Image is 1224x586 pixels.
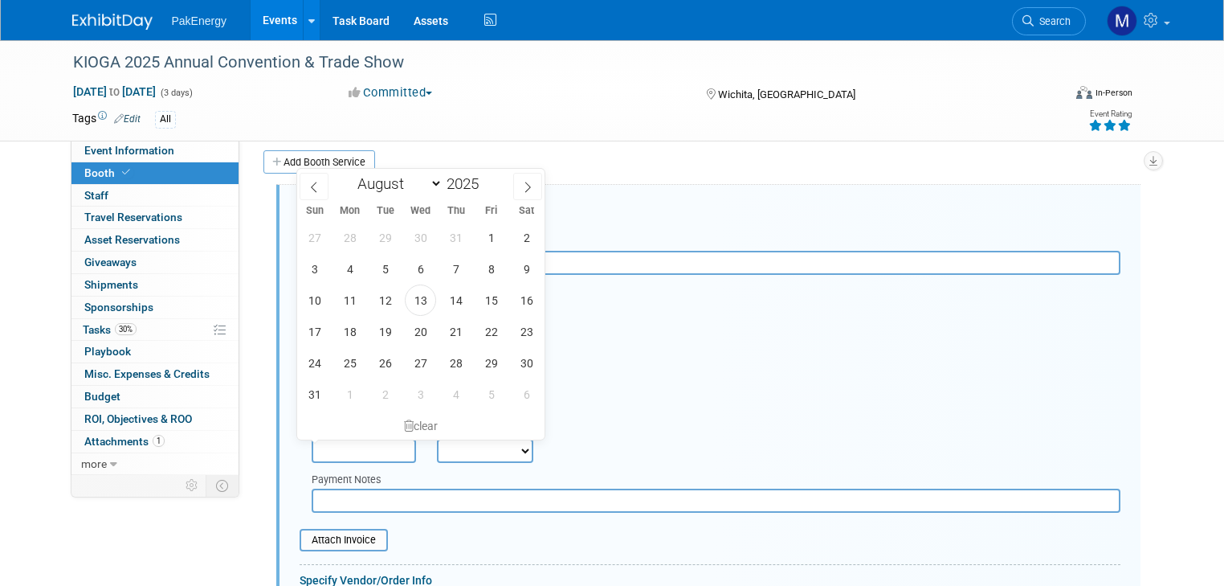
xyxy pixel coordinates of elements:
[72,84,157,99] span: [DATE] [DATE]
[71,408,239,430] a: ROI, Objectives & ROO
[511,285,542,316] span: August 16, 2025
[159,88,193,98] span: (3 days)
[475,222,507,253] span: August 1, 2025
[71,229,239,251] a: Asset Reservations
[71,185,239,207] a: Staff
[297,206,333,216] span: Sun
[178,475,206,496] td: Personalize Event Tab Strip
[343,84,439,101] button: Committed
[1012,7,1086,35] a: Search
[84,412,192,425] span: ROI, Objectives & ROO
[122,168,130,177] i: Booth reservation complete
[403,206,439,216] span: Wed
[1088,110,1132,118] div: Event Rating
[369,316,401,347] span: August 19, 2025
[509,206,545,216] span: Sat
[71,140,239,162] a: Event Information
[334,222,365,253] span: July 28, 2025
[71,162,239,184] a: Booth
[71,297,239,318] a: Sponsorships
[1076,86,1092,99] img: Format-Inperson.png
[511,222,542,253] span: August 2, 2025
[107,85,122,98] span: to
[334,285,365,316] span: August 11, 2025
[84,144,174,157] span: Event Information
[405,379,436,410] span: September 3, 2025
[71,453,239,475] a: more
[334,316,365,347] span: August 18, 2025
[443,174,491,193] input: Year
[475,379,507,410] span: September 5, 2025
[71,363,239,385] a: Misc. Expenses & Credits
[369,285,401,316] span: August 12, 2025
[84,367,210,380] span: Misc. Expenses & Credits
[334,347,365,379] span: August 25, 2025
[299,253,330,285] span: August 3, 2025
[84,211,182,223] span: Travel Reservations
[72,14,153,30] img: ExhibitDay
[718,88,855,100] span: Wichita, [GEOGRAPHIC_DATA]
[474,206,509,216] span: Fri
[440,347,471,379] span: August 28, 2025
[1107,6,1137,36] img: Mary Walker
[297,412,545,440] div: clear
[71,386,239,408] a: Budget
[71,431,239,453] a: Attachments1
[71,341,239,363] a: Playbook
[300,229,1120,251] div: Description (optional)
[405,316,436,347] span: August 20, 2025
[369,253,401,285] span: August 5, 2025
[976,84,1132,108] div: Event Format
[114,113,141,125] a: Edit
[84,256,137,268] span: Giveaways
[84,435,165,448] span: Attachments
[440,253,471,285] span: August 7, 2025
[368,206,403,216] span: Tue
[155,111,176,128] div: All
[299,222,330,253] span: July 27, 2025
[334,253,365,285] span: August 4, 2025
[475,253,507,285] span: August 8, 2025
[84,189,108,202] span: Staff
[84,390,120,403] span: Budget
[300,333,1120,348] div: Cost:
[71,274,239,296] a: Shipments
[405,222,436,253] span: July 30, 2025
[1095,87,1132,99] div: In-Person
[83,323,137,336] span: Tasks
[405,253,436,285] span: August 6, 2025
[71,207,239,228] a: Travel Reservations
[369,347,401,379] span: August 26, 2025
[511,347,542,379] span: August 30, 2025
[299,285,330,316] span: August 10, 2025
[312,473,1120,489] div: Payment Notes
[67,48,1042,77] div: KIOGA 2025 Annual Convention & Trade Show
[475,347,507,379] span: August 29, 2025
[475,316,507,347] span: August 22, 2025
[263,150,375,174] a: Add Booth Service
[72,110,141,129] td: Tags
[299,316,330,347] span: August 17, 2025
[440,285,471,316] span: August 14, 2025
[299,379,330,410] span: August 31, 2025
[333,206,368,216] span: Mon
[475,285,507,316] span: August 15, 2025
[84,278,138,291] span: Shipments
[350,174,443,194] select: Month
[84,233,180,246] span: Asset Reservations
[440,222,471,253] span: July 31, 2025
[172,14,226,27] span: PakEnergy
[511,253,542,285] span: August 9, 2025
[439,206,474,216] span: Thu
[369,222,401,253] span: July 29, 2025
[440,379,471,410] span: September 4, 2025
[84,345,131,358] span: Playbook
[440,316,471,347] span: August 21, 2025
[206,475,239,496] td: Toggle Event Tabs
[84,166,133,179] span: Booth
[84,301,153,313] span: Sponsorships
[369,379,401,410] span: September 2, 2025
[9,6,800,22] body: Rich Text Area. Press ALT-0 for help.
[1034,15,1071,27] span: Search
[511,316,542,347] span: August 23, 2025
